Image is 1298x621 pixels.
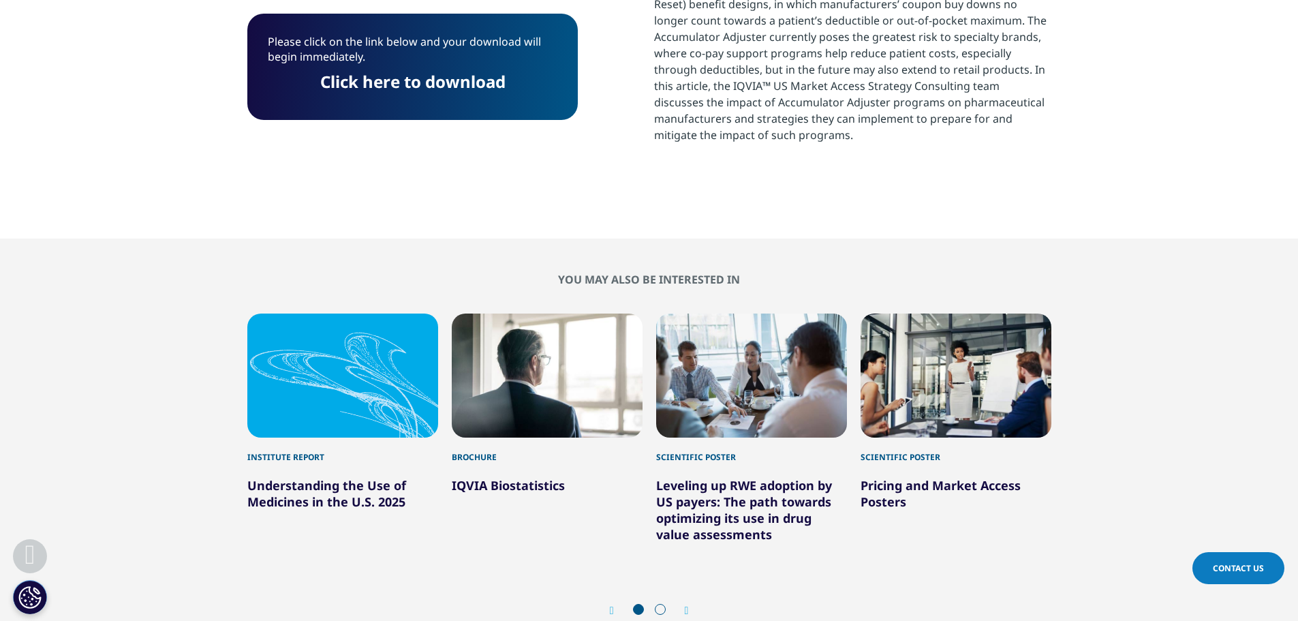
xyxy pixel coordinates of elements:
[247,438,438,464] div: Institute Report
[247,314,438,543] div: 1 / 6
[452,314,643,543] div: 2 / 6
[861,477,1021,510] a: Pricing and Market Access Posters
[247,273,1051,286] h2: You may also be interested in
[452,477,565,494] a: IQVIA Biostatistics
[1192,552,1284,584] a: Contact Us
[452,438,643,464] div: Brochure
[656,477,832,543] a: Leveling up RWE adoption by US payers: The path towards optimizing its use in drug value assessments
[320,70,506,93] a: Click here to download
[861,438,1051,464] div: Scientific Poster
[610,604,628,617] div: Previous slide
[268,34,557,74] p: Please click on the link below and your download will begin immediately.
[656,438,847,464] div: Scientific Poster
[247,477,406,510] a: Understanding the Use of Medicines in the U.S. 2025
[13,580,47,614] button: Cookies Settings
[1213,562,1264,574] span: Contact Us
[656,314,847,543] div: 3 / 6
[671,604,689,617] div: Next slide
[861,314,1051,543] div: 4 / 6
